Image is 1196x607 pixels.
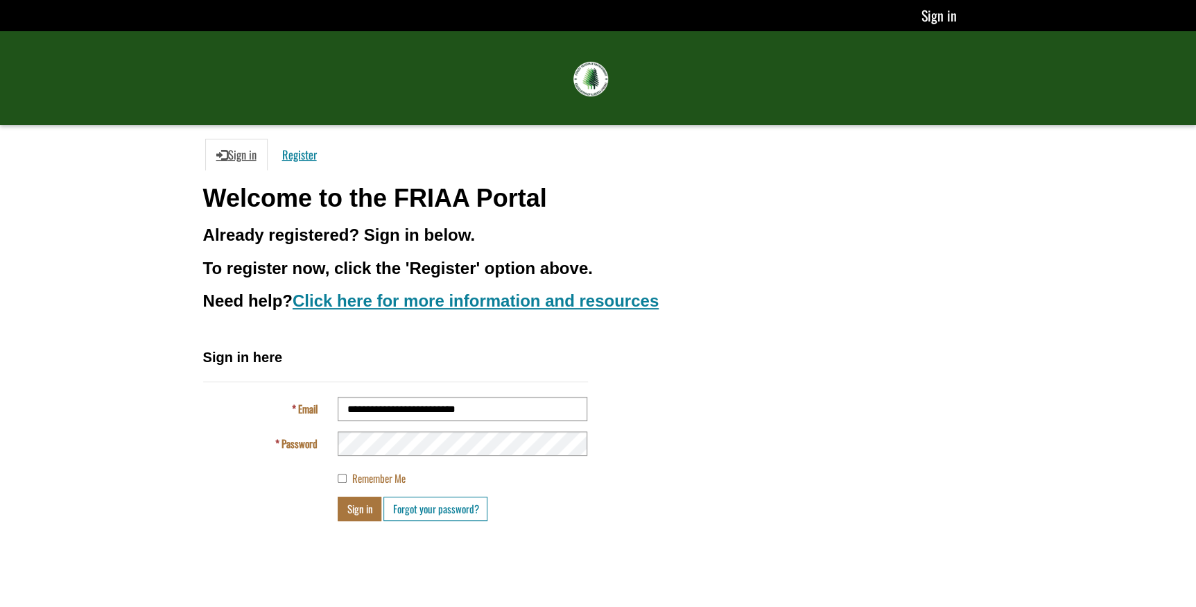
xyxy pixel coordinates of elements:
[293,291,659,310] a: Click here for more information and resources
[203,259,994,277] h3: To register now, click the 'Register' option above.
[338,497,381,521] button: Sign in
[921,5,957,26] a: Sign in
[203,185,994,212] h1: Welcome to the FRIAA Portal
[383,497,487,521] a: Forgot your password?
[271,139,328,171] a: Register
[338,474,347,483] input: Remember Me
[297,401,317,416] span: Email
[573,62,608,96] img: FRIAA Submissions Portal
[203,350,282,365] span: Sign in here
[352,470,405,486] span: Remember Me
[203,226,994,244] h3: Already registered? Sign in below.
[203,292,994,310] h3: Need help?
[205,139,268,171] a: Sign in
[281,436,317,451] span: Password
